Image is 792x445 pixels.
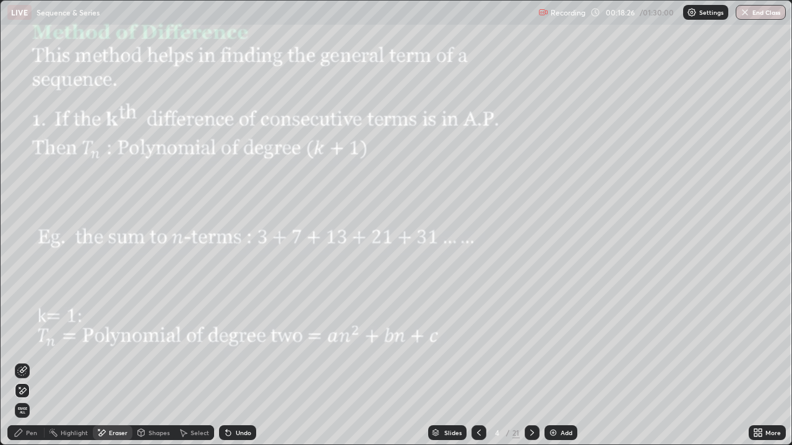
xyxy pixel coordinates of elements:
p: LIVE [11,7,28,17]
p: Recording [551,8,585,17]
div: Select [191,430,209,436]
img: class-settings-icons [687,7,697,17]
img: recording.375f2c34.svg [538,7,548,17]
div: Eraser [109,430,127,436]
img: add-slide-button [548,428,558,438]
div: Shapes [148,430,170,436]
div: / [506,429,510,436]
p: Settings [699,9,723,15]
div: Highlight [61,430,88,436]
div: 4 [491,429,504,436]
div: Pen [26,430,37,436]
img: end-class-cross [740,7,750,17]
div: Add [561,430,572,436]
div: Slides [444,430,462,436]
p: Sequence & Series [37,7,100,17]
div: Undo [236,430,251,436]
button: End Class [736,5,786,20]
div: 21 [512,427,520,438]
span: Erase all [15,407,29,414]
div: More [765,430,781,436]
